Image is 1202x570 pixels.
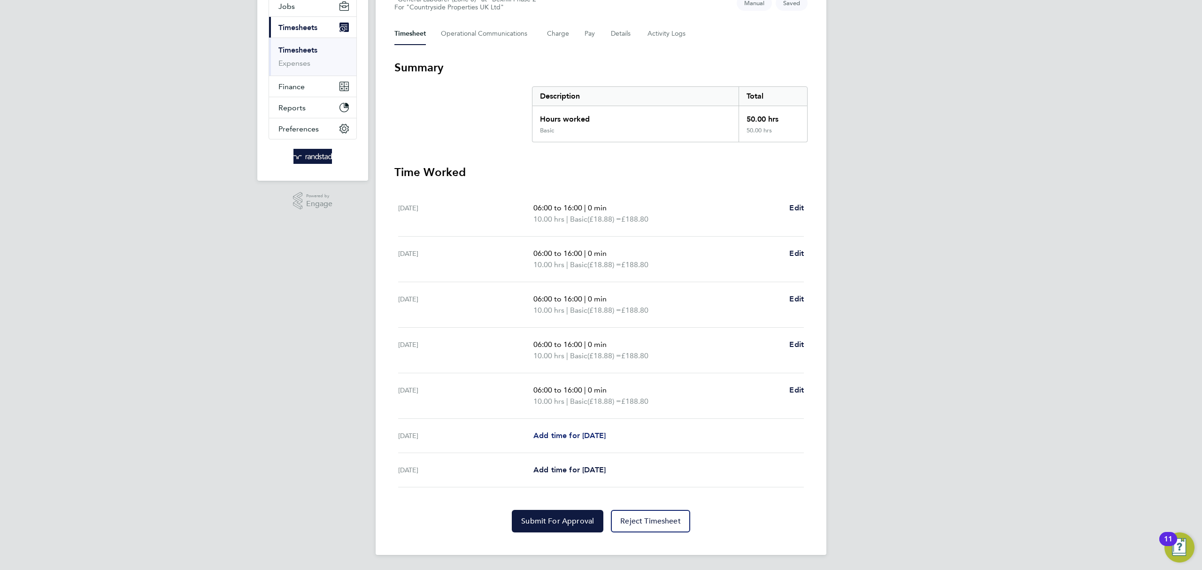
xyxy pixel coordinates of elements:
span: (£18.88) = [587,260,621,269]
div: Basic [540,127,554,134]
a: Go to home page [269,149,357,164]
div: [DATE] [398,430,533,441]
span: | [584,203,586,212]
span: (£18.88) = [587,306,621,315]
span: 10.00 hrs [533,351,564,360]
span: Edit [789,294,804,303]
button: Reports [269,97,356,118]
button: Operational Communications [441,23,532,45]
a: Edit [789,339,804,350]
a: Timesheets [278,46,317,54]
span: 10.00 hrs [533,306,564,315]
span: Engage [306,200,332,208]
span: Timesheets [278,23,317,32]
span: £188.80 [621,306,648,315]
a: Edit [789,202,804,214]
div: 50.00 hrs [739,106,807,127]
span: | [566,306,568,315]
span: (£18.88) = [587,397,621,406]
div: 11 [1164,539,1172,551]
span: 10.00 hrs [533,215,564,223]
section: Timesheet [394,60,808,532]
span: Add time for [DATE] [533,431,606,440]
span: | [566,351,568,360]
a: Powered byEngage [293,192,333,210]
span: 06:00 to 16:00 [533,294,582,303]
a: Edit [789,385,804,396]
button: Details [611,23,632,45]
a: Expenses [278,59,310,68]
span: Edit [789,203,804,212]
span: Basic [570,350,587,362]
span: 10.00 hrs [533,260,564,269]
a: Add time for [DATE] [533,464,606,476]
span: Edit [789,340,804,349]
span: Basic [570,305,587,316]
span: | [566,260,568,269]
span: Preferences [278,124,319,133]
span: Edit [789,385,804,394]
div: For "Countryside Properties UK Ltd" [394,3,539,11]
a: Edit [789,248,804,259]
span: | [584,249,586,258]
span: | [584,385,586,394]
div: 50.00 hrs [739,127,807,142]
button: Submit For Approval [512,510,603,532]
span: Reject Timesheet [620,516,681,526]
button: Activity Logs [647,23,687,45]
span: Reports [278,103,306,112]
a: Add time for [DATE] [533,430,606,441]
button: Finance [269,76,356,97]
span: | [584,340,586,349]
span: Finance [278,82,305,91]
span: 0 min [588,294,607,303]
button: Preferences [269,118,356,139]
span: £188.80 [621,215,648,223]
span: Submit For Approval [521,516,594,526]
h3: Summary [394,60,808,75]
span: 06:00 to 16:00 [533,249,582,258]
span: 10.00 hrs [533,397,564,406]
span: 0 min [588,385,607,394]
span: Edit [789,249,804,258]
div: [DATE] [398,339,533,362]
span: £188.80 [621,351,648,360]
span: | [566,215,568,223]
div: Total [739,87,807,106]
span: 06:00 to 16:00 [533,385,582,394]
span: £188.80 [621,260,648,269]
button: Charge [547,23,570,45]
div: Hours worked [532,106,739,127]
span: 0 min [588,340,607,349]
div: [DATE] [398,248,533,270]
span: 06:00 to 16:00 [533,203,582,212]
span: Jobs [278,2,295,11]
div: Timesheets [269,38,356,76]
div: [DATE] [398,202,533,225]
span: | [584,294,586,303]
button: Pay [585,23,596,45]
div: [DATE] [398,385,533,407]
span: 06:00 to 16:00 [533,340,582,349]
div: Description [532,87,739,106]
span: | [566,397,568,406]
span: Basic [570,214,587,225]
div: Summary [532,86,808,142]
div: [DATE] [398,464,533,476]
span: (£18.88) = [587,351,621,360]
button: Timesheets [269,17,356,38]
span: Basic [570,259,587,270]
span: Basic [570,396,587,407]
button: Reject Timesheet [611,510,690,532]
span: 0 min [588,203,607,212]
span: (£18.88) = [587,215,621,223]
img: randstad-logo-retina.png [293,149,332,164]
span: £188.80 [621,397,648,406]
span: Powered by [306,192,332,200]
h3: Time Worked [394,165,808,180]
button: Timesheet [394,23,426,45]
span: Add time for [DATE] [533,465,606,474]
button: Open Resource Center, 11 new notifications [1164,532,1194,562]
a: Edit [789,293,804,305]
div: [DATE] [398,293,533,316]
